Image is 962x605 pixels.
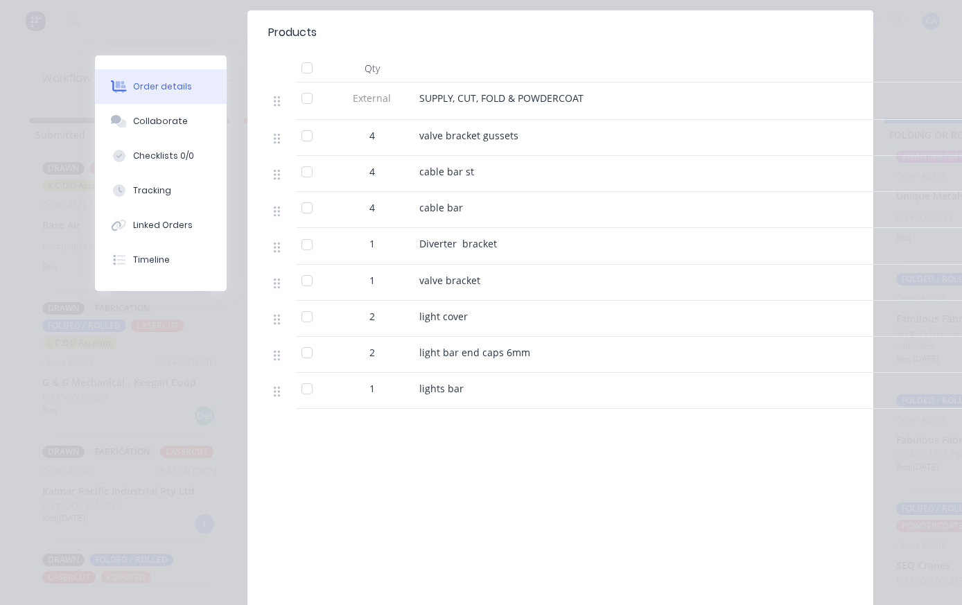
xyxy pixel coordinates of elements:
span: Diverter bracket [419,237,497,250]
span: 2 [369,309,375,324]
span: 4 [369,164,375,179]
span: 4 [369,128,375,143]
span: valve bracket gussets [419,129,518,142]
span: lights bar [419,382,464,395]
span: cable bar [419,201,463,214]
span: valve bracket [419,274,480,287]
button: Linked Orders [95,208,227,243]
span: light cover [419,310,468,323]
div: Products [268,24,317,41]
span: 1 [369,273,375,288]
button: Checklists 0/0 [95,139,227,173]
button: Collaborate [95,104,227,139]
span: SUPPLY, CUT, FOLD & POWDERCOAT [419,91,584,105]
span: 1 [369,381,375,396]
span: 4 [369,200,375,215]
div: Tracking [133,184,171,197]
button: Order details [95,69,227,104]
div: Linked Orders [133,219,193,231]
div: Checklists 0/0 [133,150,194,162]
div: Collaborate [133,115,188,128]
button: Timeline [95,243,227,277]
div: Qty [331,55,414,82]
span: 1 [369,236,375,251]
span: cable bar st [419,165,474,178]
span: External [336,91,408,105]
span: 2 [369,345,375,360]
div: Order details [133,80,192,93]
div: Timeline [133,254,170,266]
span: light bar end caps 6mm [419,346,530,359]
button: Tracking [95,173,227,208]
